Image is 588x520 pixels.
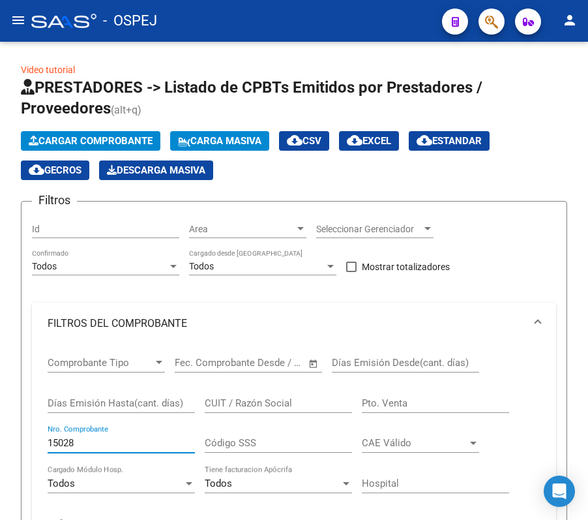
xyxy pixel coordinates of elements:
button: Cargar Comprobante [21,131,160,151]
span: Estandar [417,135,482,147]
span: CSV [287,135,321,147]
mat-icon: cloud_download [287,132,302,148]
mat-icon: cloud_download [347,132,362,148]
mat-icon: menu [10,12,26,28]
span: Todos [189,261,214,271]
span: Gecros [29,164,81,176]
a: Video tutorial [21,65,75,75]
input: Fecha inicio [175,357,228,369]
mat-panel-title: FILTROS DEL COMPROBANTE [48,316,525,331]
button: Gecros [21,161,89,180]
span: Area [189,224,295,235]
mat-expansion-panel-header: FILTROS DEL COMPROBANTE [32,303,556,344]
span: Carga Masiva [178,135,261,147]
span: Todos [48,478,75,489]
div: Open Intercom Messenger [544,476,575,507]
span: Todos [205,478,232,489]
span: CAE Válido [362,437,467,449]
input: Fecha fin [239,357,302,369]
span: Todos [32,261,57,271]
app-download-masive: Descarga masiva de comprobantes (adjuntos) [99,161,213,180]
span: Cargar Comprobante [29,135,153,147]
span: Comprobante Tipo [48,357,153,369]
span: Seleccionar Gerenciador [316,224,422,235]
button: EXCEL [339,131,399,151]
button: Carga Masiva [170,131,269,151]
span: - OSPEJ [103,7,157,35]
mat-icon: cloud_download [417,132,432,148]
span: Mostrar totalizadores [362,259,450,275]
button: Estandar [409,131,490,151]
button: Descarga Masiva [99,161,213,180]
span: Descarga Masiva [107,164,205,176]
span: EXCEL [347,135,391,147]
span: (alt+q) [111,104,141,116]
button: Open calendar [306,356,321,371]
span: PRESTADORES -> Listado de CPBTs Emitidos por Prestadores / Proveedores [21,78,482,117]
mat-icon: cloud_download [29,162,44,177]
mat-icon: person [562,12,578,28]
button: CSV [279,131,329,151]
h3: Filtros [32,191,77,209]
